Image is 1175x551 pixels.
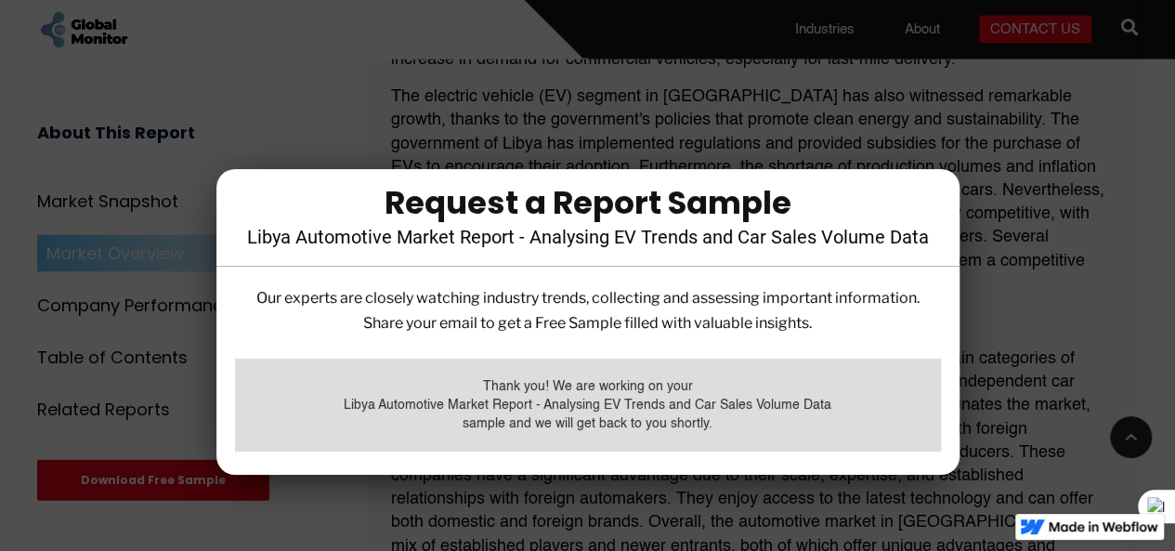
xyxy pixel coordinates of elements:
[254,396,922,414] div: Libya Automotive Market Report - Analysing EV Trends and Car Sales Volume Data
[254,377,922,396] div: Thank you! We are working on your
[1049,521,1158,532] img: Made in Webflow
[235,285,941,335] p: Our experts are closely watching industry trends, collecting and assessing important information....
[254,414,922,433] div: sample and we will get back to you shortly.
[244,188,932,217] div: Request a Report Sample
[235,359,941,452] div: Email Form-Report Page success
[244,227,932,247] h4: Libya Automotive Market Report - Analysing EV Trends and Car Sales Volume Data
